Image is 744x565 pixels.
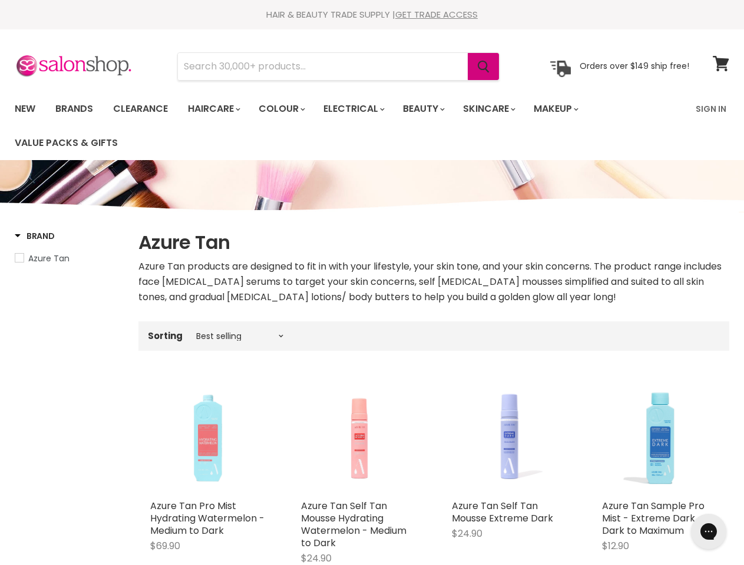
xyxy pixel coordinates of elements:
[104,97,177,121] a: Clearance
[301,499,406,550] a: Azure Tan Self Tan Mousse Hydrating Watermelon - Medium to Dark
[178,53,468,80] input: Search
[47,97,102,121] a: Brands
[685,510,732,553] iframe: Gorgias live chat messenger
[689,97,733,121] a: Sign In
[15,230,55,242] h3: Brand
[525,97,586,121] a: Makeup
[6,131,127,155] a: Value Packs & Gifts
[315,97,392,121] a: Electrical
[452,527,482,540] span: $24.90
[150,539,180,553] span: $69.90
[148,331,183,341] label: Sorting
[468,53,499,80] button: Search
[454,97,523,121] a: Skincare
[150,499,264,537] a: Azure Tan Pro Mist Hydrating Watermelon - Medium to Dark
[250,97,312,121] a: Colour
[179,97,247,121] a: Haircare
[6,92,689,160] ul: Main menu
[394,97,452,121] a: Beauty
[452,379,567,494] img: Azure Tan Self Tan Mousse Extreme Dark
[28,252,70,264] span: Azure Tan
[6,97,44,121] a: New
[452,499,553,525] a: Azure Tan Self Tan Mousse Extreme Dark
[177,52,500,81] form: Product
[15,252,124,265] a: Azure Tan
[602,539,629,553] span: $12.90
[395,8,478,21] a: GET TRADE ACCESS
[138,260,722,304] span: Azure Tan products are designed to fit in with your lifestyle, your skin tone, and your skin conc...
[580,61,689,71] p: Orders over $149 ship free!
[138,230,729,255] h1: Azure Tan
[150,379,266,494] img: Azure Tan Pro Mist Hydrating Watermelon - Medium to Dark
[301,551,332,565] span: $24.90
[301,379,416,494] img: Azure Tan Self Tan Mousse Hydrating Watermelon - Medium to Dark
[602,379,717,494] img: Azure Tan Sample Pro Mist - Extreme Dark - Dark to Maximum
[602,499,705,537] a: Azure Tan Sample Pro Mist - Extreme Dark - Dark to Maximum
